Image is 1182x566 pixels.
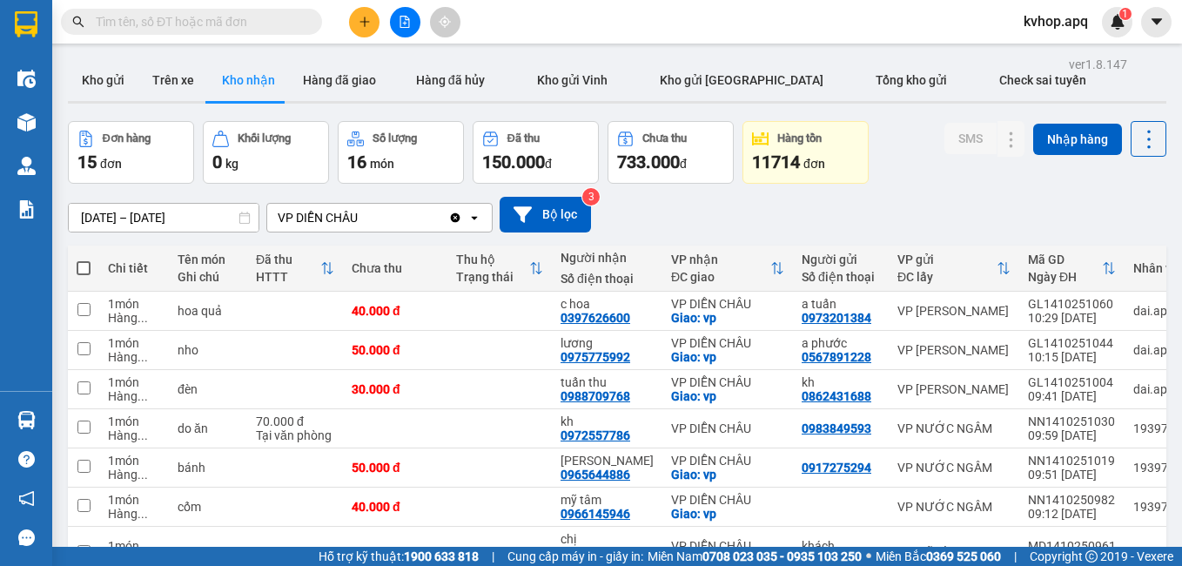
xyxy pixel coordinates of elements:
span: 733.000 [617,152,680,172]
div: VP DIỄN CHÂU [278,209,358,226]
div: 0567891228 [802,350,871,364]
div: Đã thu [256,253,320,266]
span: 150.000 [482,152,545,172]
div: 40.000 đ [352,500,439,514]
div: 10:15 [DATE] [1028,350,1116,364]
span: caret-down [1149,14,1165,30]
svg: Clear value [448,211,462,225]
div: Mã GD [1028,253,1102,266]
span: Miền Nam [648,547,862,566]
span: 11714 [752,152,800,172]
span: món [370,157,394,171]
img: warehouse-icon [17,70,36,88]
button: aim [430,7,460,37]
span: Miền Bắc [876,547,1001,566]
div: nho [178,343,238,357]
div: 1 món [108,539,160,553]
div: Người gửi [802,253,880,266]
div: 0966145946 [561,507,630,521]
div: 0983849593 [802,421,871,435]
div: GL1410251060 [1028,297,1116,311]
div: VP DIỄN CHÂU [671,336,784,350]
div: VP MỸ ĐÌNH [897,546,1011,560]
div: Người nhận [561,251,654,265]
span: aim [439,16,451,28]
span: plus [359,16,371,28]
div: GL1410251004 [1028,375,1116,389]
div: 70.000 đ [256,414,334,428]
span: message [18,529,35,546]
button: Đơn hàng15đơn [68,121,194,184]
button: Bộ lọc [500,197,591,232]
button: caret-down [1141,7,1172,37]
button: Hàng đã giao [289,59,390,101]
div: Hàng tồn [777,132,822,145]
th: Toggle SortBy [889,246,1019,292]
div: MD1410250961 [1028,539,1116,553]
div: ĐC giao [671,270,770,284]
div: 1 món [108,336,160,350]
div: kh [802,375,880,389]
img: warehouse-icon [17,113,36,131]
div: VP DIỄN CHÂU [671,375,784,389]
div: chị hằng [561,532,654,560]
img: warehouse-icon [17,157,36,175]
div: GL1410251044 [1028,336,1116,350]
span: kg [225,157,238,171]
div: ĐC lấy [897,270,997,284]
div: VP DIỄN CHÂU [671,421,784,435]
div: 50.000 đ [352,343,439,357]
button: plus [349,7,379,37]
span: copyright [1085,550,1098,563]
div: Khối lượng [238,132,291,145]
div: VP DIỄN CHÂU [671,297,784,311]
button: Kho gửi [68,59,138,101]
div: do ăn [178,421,238,435]
span: search [72,16,84,28]
img: logo-vxr [15,11,37,37]
div: Giao: vp [671,507,784,521]
div: VP [PERSON_NAME] [897,343,1011,357]
div: 0975775992 [561,350,630,364]
div: Hàng thông thường [108,507,160,521]
button: Số lượng16món [338,121,464,184]
div: VP DIỄN CHÂU [671,539,784,553]
strong: 0708 023 035 - 0935 103 250 [702,549,862,563]
div: Trạng thái [456,270,529,284]
th: Toggle SortBy [1019,246,1125,292]
div: 0965644886 [561,468,630,482]
span: Kho gửi Vinh [537,73,608,87]
img: solution-icon [17,200,36,219]
span: Check sai tuyến [999,73,1086,87]
div: đèn [178,382,238,396]
div: NN1410250982 [1028,493,1116,507]
span: đơn [100,157,122,171]
div: 09:41 [DATE] [1028,389,1116,403]
div: khách [802,539,880,553]
img: warehouse-icon [17,411,36,429]
div: VP [PERSON_NAME] [897,382,1011,396]
div: Giao: vp [671,468,784,482]
div: VP nhận [671,253,770,266]
div: 1 món [108,375,160,389]
button: Nhập hàng [1033,124,1122,155]
button: Hàng tồn11714đơn [742,121,869,184]
div: VP NƯỚC NGẦM [897,500,1011,514]
span: Kho gửi [GEOGRAPHIC_DATA] [660,73,823,87]
div: 100.000 đ [352,546,439,560]
span: file-add [399,16,411,28]
div: Giao: vp [671,311,784,325]
span: ... [138,468,148,482]
span: kvhop.apq [1010,10,1102,32]
span: 1 [1122,8,1128,20]
span: 0 [212,152,222,172]
div: Giao: vp [671,389,784,403]
div: Hàng thông thường [108,468,160,482]
div: hoa quả [178,304,238,318]
span: ... [138,428,148,442]
span: ... [138,350,148,364]
div: 09:59 [DATE] [1028,428,1116,442]
div: Chưa thu [352,261,439,275]
div: Hàng thông thường [108,350,160,364]
div: Giao: vp [671,350,784,364]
